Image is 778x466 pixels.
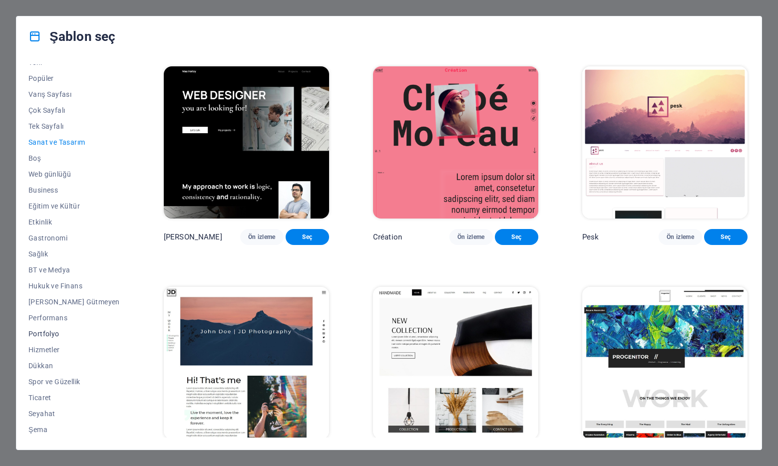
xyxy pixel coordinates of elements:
span: Seç [503,233,530,241]
span: Web günlüğü [28,170,120,178]
span: Performans [28,314,120,322]
button: Hukuk ve Finans [28,278,120,294]
button: Ticaret [28,390,120,406]
p: Pesk [582,232,599,242]
button: Boş [28,150,120,166]
button: Sağlık [28,246,120,262]
button: Portfolyo [28,326,120,342]
span: Ön izleme [248,233,276,241]
button: Hizmetler [28,342,120,358]
span: Ön izleme [667,233,694,241]
span: Gastronomi [28,234,120,242]
span: Seç [294,233,321,241]
button: Ön izleme [449,229,493,245]
img: JD Photography [164,287,329,439]
button: Popüler [28,70,120,86]
img: Max Hatzy [164,66,329,219]
h4: Şablon seç [28,28,115,44]
span: Sanat ve Tasarım [28,138,120,146]
span: Seç [712,233,740,241]
span: Şema [28,426,120,434]
button: BT ve Medya [28,262,120,278]
span: Varış Sayfası [28,90,120,98]
p: Création [373,232,402,242]
button: Seç [286,229,329,245]
button: Gastronomi [28,230,120,246]
span: Popüler [28,74,120,82]
span: Dükkan [28,362,120,370]
button: Sanat ve Tasarım [28,134,120,150]
span: Spor ve Güzellik [28,378,120,386]
button: Seç [495,229,538,245]
span: Hukuk ve Finans [28,282,120,290]
span: Ticaret [28,394,120,402]
img: Progenitor [582,287,748,439]
button: Spor ve Güzellik [28,374,120,390]
p: [PERSON_NAME] [164,232,222,242]
button: Tek Sayfalı [28,118,120,134]
span: Eğitim ve Kültür [28,202,120,210]
span: Hizmetler [28,346,120,354]
span: Etkinlik [28,218,120,226]
button: Varış Sayfası [28,86,120,102]
button: Şema [28,422,120,438]
button: Dükkan [28,358,120,374]
img: Création [373,66,538,219]
button: Seyahat [28,406,120,422]
span: Boş [28,154,120,162]
span: Ön izleme [457,233,485,241]
button: Etkinlik [28,214,120,230]
span: Sağlık [28,250,120,258]
button: Ön izleme [240,229,284,245]
span: Tek Sayfalı [28,122,120,130]
span: Portfolyo [28,330,120,338]
span: [PERSON_NAME] Gütmeyen [28,298,120,306]
img: Handmade [373,287,538,439]
img: Pesk [582,66,748,219]
button: [PERSON_NAME] Gütmeyen [28,294,120,310]
button: Çok Sayfalı [28,102,120,118]
button: Ön izleme [659,229,702,245]
button: Eğitim ve Kültür [28,198,120,214]
span: Seyahat [28,410,120,418]
button: Web günlüğü [28,166,120,182]
span: Business [28,186,120,194]
span: Çok Sayfalı [28,106,120,114]
button: Performans [28,310,120,326]
button: Seç [704,229,748,245]
button: Business [28,182,120,198]
span: BT ve Medya [28,266,120,274]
